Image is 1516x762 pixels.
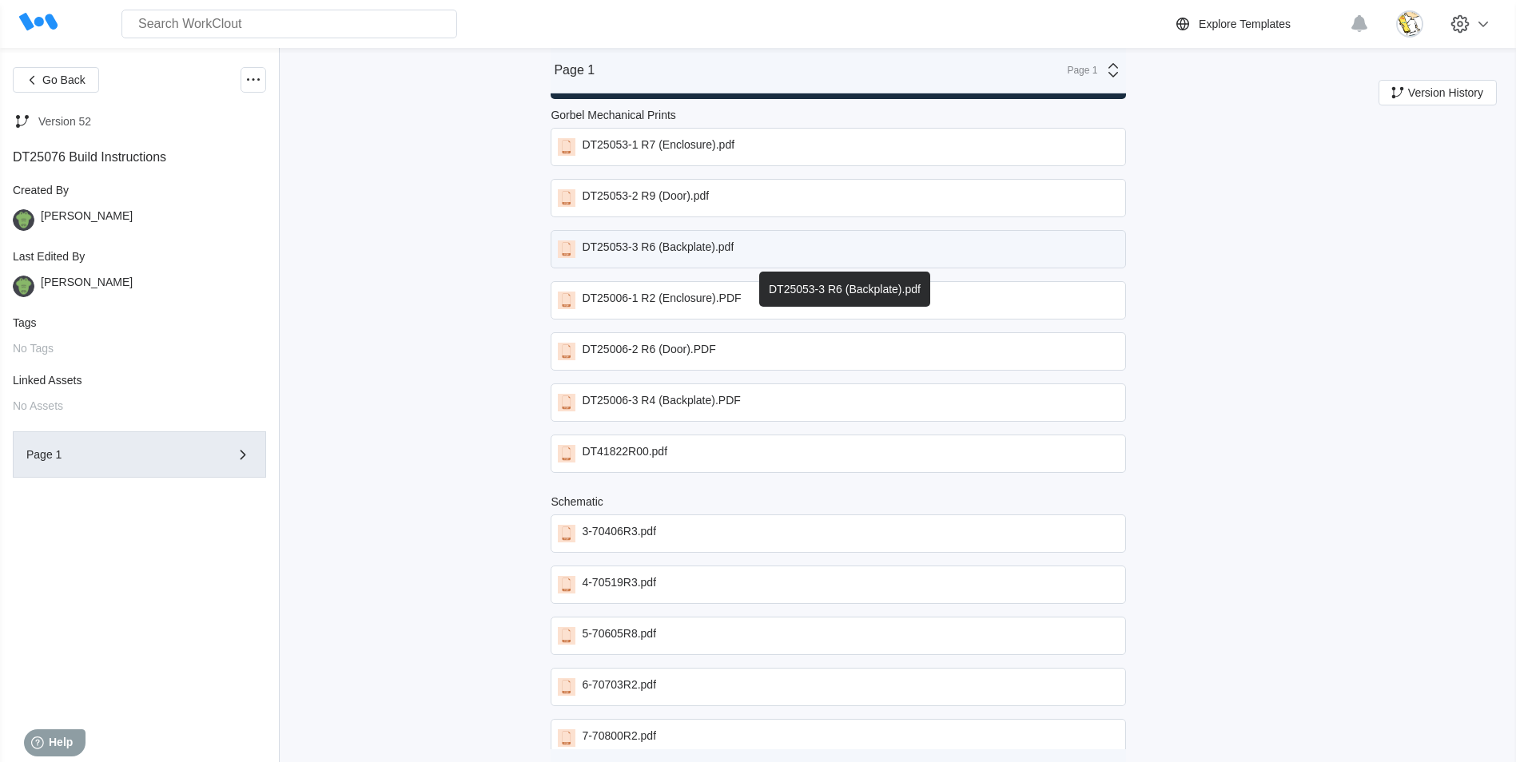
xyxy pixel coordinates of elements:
[38,115,91,128] div: Version 52
[13,209,34,231] img: gator.png
[121,10,457,38] input: Search WorkClout
[582,240,734,258] div: DT25053-3 R6 (Backplate).pdf
[582,445,667,462] div: DT41822R00.pdf
[582,525,656,542] div: 3-70406R3.pdf
[13,342,266,355] div: No Tags
[582,189,709,207] div: DT25053-2 R9 (Door).pdf
[551,495,603,508] div: Schematic
[1408,87,1483,98] span: Version History
[582,138,734,156] div: DT25053-1 R7 (Enclosure).pdf
[582,627,656,645] div: 5-70605R8.pdf
[26,449,207,460] div: Page 1
[551,109,675,121] div: Gorbel Mechanical Prints
[582,292,741,309] div: DT25006-1 R2 (Enclosure).PDF
[13,399,266,412] div: No Assets
[41,276,133,297] div: [PERSON_NAME]
[1396,10,1423,38] img: download.jpg
[1379,80,1497,105] button: Version History
[554,63,595,77] div: Page 1
[582,343,715,360] div: DT25006-2 R6 (Door).PDF
[582,729,656,747] div: 7-70800R2.pdf
[13,276,34,297] img: gator.png
[13,374,266,387] div: Linked Assets
[1173,14,1342,34] a: Explore Templates
[582,576,656,593] div: 4-70519R3.pdf
[13,184,266,196] div: Created By
[1057,65,1097,76] div: Page 1
[759,272,930,307] div: DT25053-3 R6 (Backplate).pdf
[13,150,266,165] div: DT25076 Build Instructions
[13,431,266,478] button: Page 1
[13,316,266,329] div: Tags
[582,678,656,696] div: 6-70703R2.pdf
[13,250,266,263] div: Last Edited By
[1199,18,1291,30] div: Explore Templates
[41,209,133,231] div: [PERSON_NAME]
[582,394,740,411] div: DT25006-3 R4 (Backplate).PDF
[13,67,99,93] button: Go Back
[42,74,86,85] span: Go Back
